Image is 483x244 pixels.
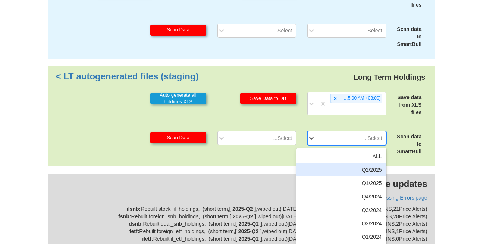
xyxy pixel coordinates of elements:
[56,205,427,213] div: Rebuilt stock_il_holdings , ( short term , , wiped out ) [DATE] 12:28:55 PM +03:00 -- ( 23 Missin...
[392,94,422,116] div: Save data from XLS files
[56,220,427,228] div: Rebuilt dual_snb_holdings , ( short term , , wiped out ) [DATE] 10:37:27 AM +03:00 -- ( 0 Missing...
[150,132,206,143] button: Scan Data
[56,235,427,243] div: Rebuilt il_etf_holdings , ( short term , , wiped out ) [DATE] 10:40:02 AM +03:00 -- ( 0 Missing I...
[296,203,386,217] div: Q3/2024
[129,228,139,234] strong: fetf :
[392,133,422,155] div: Scan data to SmartBull
[56,71,199,81] a: LT autogenerated files (staging) >
[235,221,262,227] b: [ 2025-Q2 ]
[273,134,292,142] div: Select...
[339,94,382,103] div: Q2/2025 (Last scan: [DATE] 10:25:00 AM +03:00)
[127,206,141,212] strong: ilsnb :
[142,236,153,242] strong: iletf :
[235,228,262,234] b: [ 2025-Q2 ]
[235,236,262,242] b: [ 2025-Q2 ]
[296,217,386,230] div: Q2/2024
[240,93,296,104] button: Save Data to DB
[150,25,206,36] button: Scan Data
[363,27,382,34] div: Select...
[56,228,427,235] div: Rebuilt foreign_etf_holdings , ( short term , , wiped out ) [DATE] 02:34:11 PM +03:00 -- ( 4 Miss...
[392,25,422,48] div: Scan data to SmartBull
[296,150,386,163] div: ALL
[56,178,427,190] p: Latest database updates
[363,134,382,142] div: Select...
[56,213,427,220] div: Rebuilt foreign_snb_holdings , ( short term , , wiped out ) [DATE] 10:28:30 AM +03:00 -- ( 70 Mis...
[358,195,427,201] a: Go to Processing Errors page
[229,213,256,219] b: [ 2025-Q2 ]
[296,176,386,190] div: Q1/2025
[296,163,386,176] div: Q2/2025
[129,221,143,227] strong: dsnb :
[118,213,131,219] strong: fsnb :
[229,206,256,212] b: [ 2025-Q2 ]
[296,190,386,203] div: Q4/2024
[296,230,386,244] div: Q1/2024
[352,70,427,85] div: Long Term Holdings
[273,27,292,34] div: Select...
[150,93,206,104] button: Auto generate all holdings XLS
